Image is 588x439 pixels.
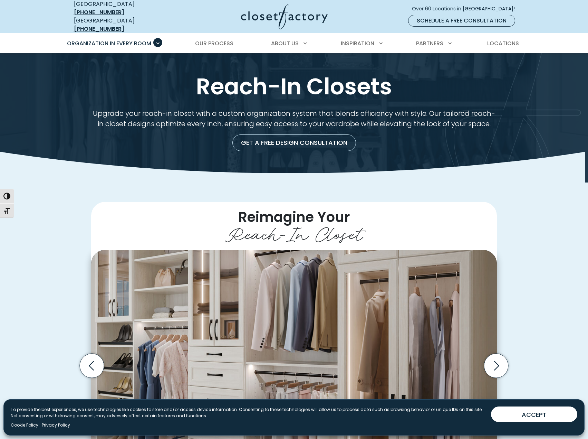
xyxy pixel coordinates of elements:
[408,15,515,27] a: Schedule a Free Consultation
[11,422,38,428] a: Cookie Policy
[341,39,374,47] span: Inspiration
[67,39,151,47] span: Organization in Every Room
[77,351,107,381] button: Previous slide
[74,8,124,16] a: [PHONE_NUMBER]
[232,134,356,151] a: Get a Free Design Consultation
[91,108,497,129] p: Upgrade your reach-in closet with a custom organization system that blends efficiency with style....
[412,3,521,15] a: Over 60 Locations in [GEOGRAPHIC_DATA]!
[195,39,233,47] span: Our Process
[487,39,519,47] span: Locations
[271,39,299,47] span: About Us
[481,351,511,381] button: Next slide
[74,17,174,33] div: [GEOGRAPHIC_DATA]
[416,39,443,47] span: Partners
[42,422,70,428] a: Privacy Policy
[238,207,350,227] span: Reimagine Your
[225,218,363,246] span: Reach-In Closet
[73,74,516,100] h1: Reach-In Closets
[412,5,520,12] span: Over 60 Locations in [GEOGRAPHIC_DATA]!
[491,407,577,422] button: ACCEPT
[241,4,328,29] img: Closet Factory Logo
[62,34,526,53] nav: Primary Menu
[74,25,124,33] a: [PHONE_NUMBER]
[11,407,485,419] p: To provide the best experiences, we use technologies like cookies to store and/or access device i...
